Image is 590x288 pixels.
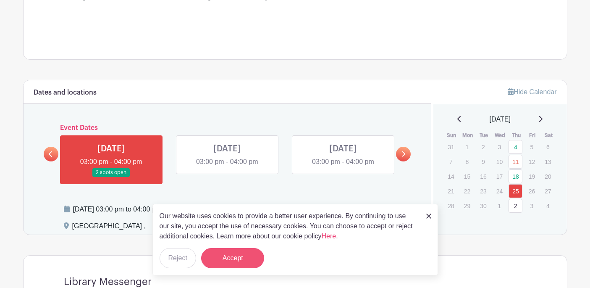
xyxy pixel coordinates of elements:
p: Our website uses cookies to provide a better user experience. By continuing to use our site, you ... [160,211,417,241]
p: 7 [444,155,458,168]
p: 2 [476,140,490,153]
span: [DATE] [490,114,511,124]
p: 8 [460,155,474,168]
p: 28 [444,199,458,212]
p: 1 [460,140,474,153]
p: 13 [541,155,555,168]
a: Hide Calendar [508,88,556,95]
img: close_button-5f87c8562297e5c2d7936805f587ecaba9071eb48480494691a3f1689db116b3.svg [426,214,431,219]
p: 21 [444,185,458,198]
p: 24 [493,185,506,198]
p: 3 [525,199,539,212]
p: 16 [476,170,490,183]
a: 11 [509,155,522,169]
th: Sun [443,131,460,140]
p: 17 [493,170,506,183]
th: Sat [540,131,557,140]
th: Mon [460,131,476,140]
div: [DATE] 03:00 pm to 04:00 pm [73,204,357,214]
p: 10 [493,155,506,168]
h6: Event Dates [58,124,396,132]
h4: Library Messenger [64,276,152,288]
button: Reject [160,248,196,268]
p: 29 [460,199,474,212]
button: Accept [201,248,264,268]
p: 26 [525,185,539,198]
a: 25 [509,184,522,198]
th: Wed [492,131,509,140]
p: 15 [460,170,474,183]
a: 2 [509,199,522,213]
a: Here [322,233,336,240]
th: Fri [524,131,541,140]
p: 30 [476,199,490,212]
p: 23 [476,185,490,198]
p: 6 [541,140,555,153]
p: 9 [476,155,490,168]
p: 20 [541,170,555,183]
p: 4 [541,199,555,212]
p: 3 [493,140,506,153]
a: 18 [509,169,522,183]
p: 1 [493,199,506,212]
h6: Dates and locations [34,89,97,97]
p: 12 [525,155,539,168]
a: 4 [509,140,522,154]
p: 5 [525,140,539,153]
th: Thu [508,131,524,140]
div: [GEOGRAPHIC_DATA] , [72,221,146,235]
p: 14 [444,170,458,183]
p: 19 [525,170,539,183]
p: 27 [541,185,555,198]
p: 22 [460,185,474,198]
p: 31 [444,140,458,153]
th: Tue [476,131,492,140]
